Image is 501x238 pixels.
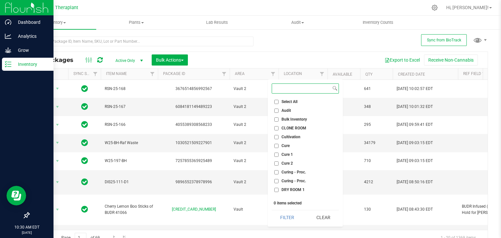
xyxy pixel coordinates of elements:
div: 3676514856992567 [157,86,231,92]
span: All Packages [34,56,80,64]
a: Lab Results [177,16,257,29]
inline-svg: Analytics [5,33,11,39]
button: Export to Excel [380,54,424,66]
span: 295 [331,122,356,128]
span: Theraplant [55,5,78,10]
span: DRY ROOM 1 [281,188,305,192]
span: Cure 1 [281,153,293,156]
button: Filter [272,210,303,225]
span: [DATE] 10:02:57 EDT [397,86,433,92]
a: Ref Field 1 [463,71,484,76]
input: DRY ROOM 1 [274,188,279,192]
span: In Sync [81,156,88,165]
span: 348 [331,104,356,110]
span: Bulk Actions [156,57,184,63]
a: Available [333,72,352,77]
span: W25-197-BH [105,158,154,164]
span: [DATE] 08:50:16 EDT [397,179,433,185]
span: In Sync [81,177,88,186]
span: Plants [97,20,176,25]
span: Inventory [16,20,96,25]
a: Filter [317,68,327,80]
span: [DATE] 09:03:15 EDT [397,140,433,146]
a: Location [284,71,302,76]
span: Audit [281,109,291,112]
span: CLONE ROOM [281,126,306,130]
button: Clear [308,210,339,225]
span: In Sync [81,205,88,214]
span: RSN-25-166 [105,122,154,128]
span: Inventory Counts [354,20,402,25]
a: Filter [90,68,101,80]
span: [DATE] 09:59:41 EDT [397,122,433,128]
span: select [53,102,62,112]
inline-svg: Dashboard [5,19,11,25]
span: Vault 2 [234,122,275,128]
a: Qty [365,72,372,77]
span: select [53,138,62,147]
p: Dashboard [11,18,51,26]
inline-svg: Grow [5,47,11,53]
span: Vault 2 [234,86,275,92]
input: Cure 1 [274,153,279,157]
input: Bulk Inventory [274,117,279,122]
iframe: Resource center [7,186,26,205]
a: Filter [147,68,158,80]
a: Plants [96,16,177,29]
span: Vault 2 [234,140,275,146]
span: 34179 [364,140,389,146]
div: 6084181149489223 [157,104,231,110]
span: select [53,205,62,214]
div: 9896552378978996 [157,179,231,185]
span: In Sync [81,102,88,111]
div: 4055389308568233 [157,122,231,128]
div: 7257855365925489 [157,158,231,164]
span: Vault 2 [234,179,275,185]
span: Cure 2 [281,161,293,165]
inline-svg: Inventory [5,61,11,67]
span: Cherry Lemon Boo Sticks of BUDR 41066 [105,203,154,216]
button: Bulk Actions [152,54,188,66]
span: 130 [364,206,389,213]
span: In Sync [81,84,88,93]
span: 710 [364,158,389,164]
p: Grow [11,46,51,54]
span: 295 [364,122,389,128]
a: Filter [268,68,279,80]
span: Audit [258,20,338,25]
span: W25-BH-Raf Waste [105,140,154,146]
input: Audit [274,109,279,113]
span: 34179 [331,140,356,146]
span: 0 [331,206,356,213]
span: 348 [364,104,389,110]
div: 0 items selected [274,201,337,205]
span: select [53,84,62,93]
a: Inventory [16,16,96,29]
span: [DATE] 09:03:15 EDT [397,158,433,164]
span: DIS25-111-D1 [105,179,154,185]
span: select [53,178,62,187]
span: Curing - Proc. [281,170,306,174]
button: Sync from BioTrack [421,34,467,46]
span: Cure [281,144,290,148]
span: 4212 [364,179,389,185]
input: Search [272,84,331,93]
span: RSN-25-168 [105,86,154,92]
span: [DATE] 10:01:32 EDT [397,104,433,110]
input: Select All [274,100,279,104]
span: Curing - Proc. [281,179,306,183]
a: Item Name [106,71,127,76]
input: Cultivation [274,135,279,139]
span: Vault 2 [234,158,275,164]
span: Lab Results [197,20,237,25]
span: [DATE] 08:43:30 EDT [397,206,433,213]
button: Receive Non-Cannabis [424,54,478,66]
a: Audit [257,16,338,29]
span: Vault 2 [234,104,275,110]
a: Package ID [163,71,185,76]
input: Cure [274,144,279,148]
span: select [53,120,62,129]
input: CLONE ROOM [274,126,279,130]
span: Hi, [PERSON_NAME]! [446,5,489,10]
span: In Sync [81,120,88,129]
